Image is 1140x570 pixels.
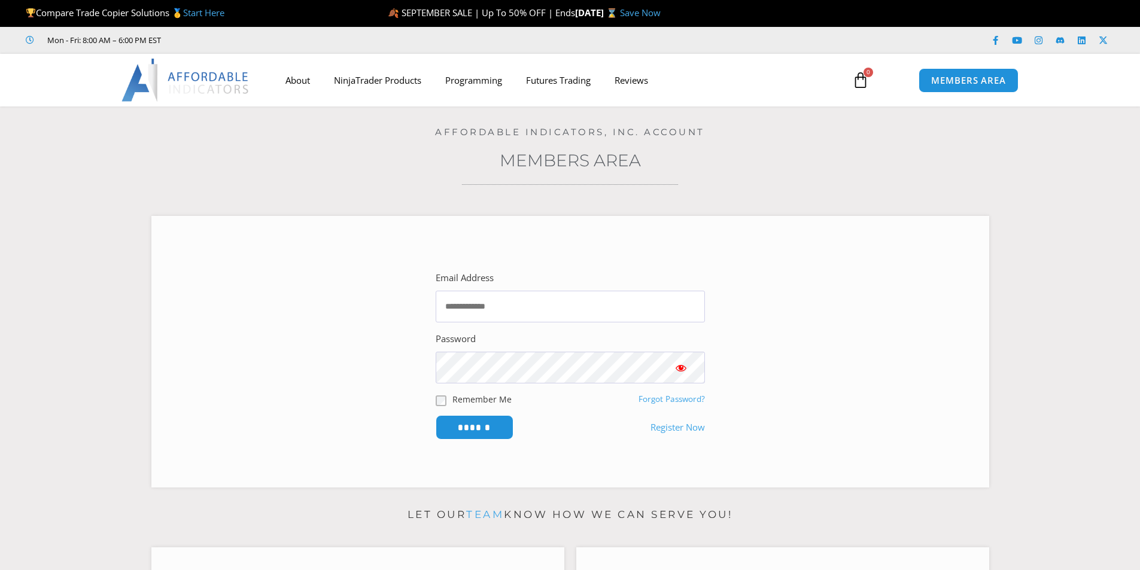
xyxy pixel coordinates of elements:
[273,66,838,94] nav: Menu
[657,352,705,383] button: Show password
[436,331,476,348] label: Password
[650,419,705,436] a: Register Now
[433,66,514,94] a: Programming
[435,126,705,138] a: Affordable Indicators, Inc. Account
[919,68,1019,93] a: MEMBERS AREA
[514,66,603,94] a: Futures Trading
[178,34,357,46] iframe: Customer reviews powered by Trustpilot
[452,393,512,406] label: Remember Me
[183,7,224,19] a: Start Here
[620,7,661,19] a: Save Now
[603,66,660,94] a: Reviews
[466,508,504,520] a: team
[26,8,35,17] img: 🏆
[44,33,161,47] span: Mon - Fri: 8:00 AM – 6:00 PM EST
[436,270,494,286] label: Email Address
[121,59,250,102] img: LogoAI | Affordable Indicators – NinjaTrader
[575,7,620,19] strong: [DATE] ⌛
[864,68,873,77] span: 0
[273,66,322,94] a: About
[388,7,575,19] span: 🍂 SEPTEMBER SALE | Up To 50% OFF | Ends
[26,7,224,19] span: Compare Trade Copier Solutions 🥇
[639,394,705,404] a: Forgot Password?
[322,66,433,94] a: NinjaTrader Products
[500,150,641,170] a: Members Area
[834,63,887,97] a: 0
[931,76,1006,85] span: MEMBERS AREA
[151,505,989,525] p: Let our know how we can serve you!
